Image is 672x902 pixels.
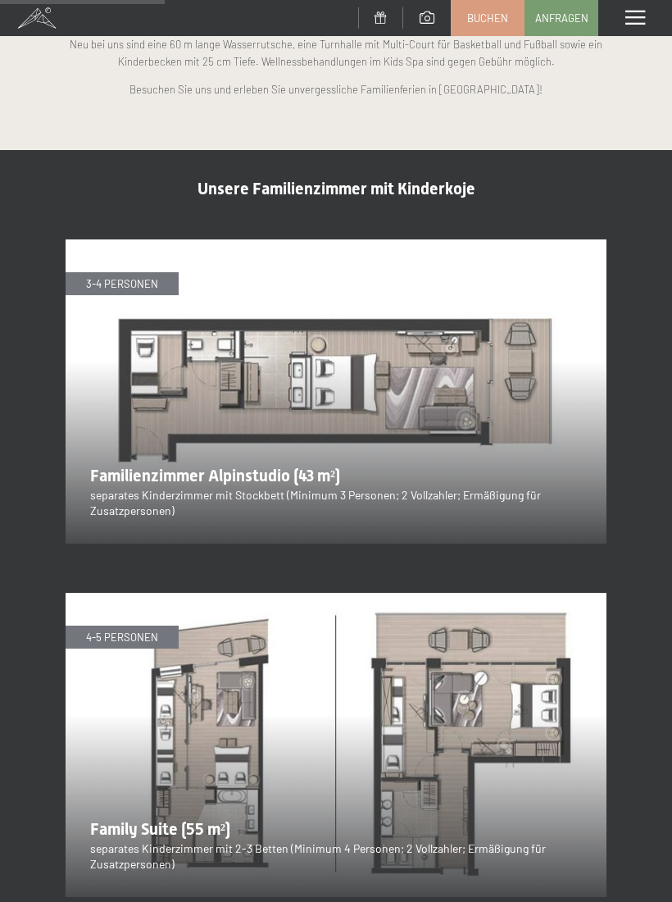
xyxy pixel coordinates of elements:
[66,81,606,98] p: Besuchen Sie uns und erleben Sie unvergessliche Familienferien in [GEOGRAPHIC_DATA]!
[66,593,606,897] img: Familienhotel: Angebote für einen gelungenen Urlaub
[66,239,606,544] img: Familienhotel: Angebote für einen gelungenen Urlaub
[66,36,606,71] p: Neu bei uns sind eine 60 m lange Wasserrutsche, eine Turnhalle mit Multi-Court für Basketball und...
[525,1,597,35] a: Anfragen
[467,11,508,25] span: Buchen
[198,179,475,198] span: Unsere Familienzimmer mit Kinderkoje
[452,1,524,35] a: Buchen
[535,11,588,25] span: Anfragen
